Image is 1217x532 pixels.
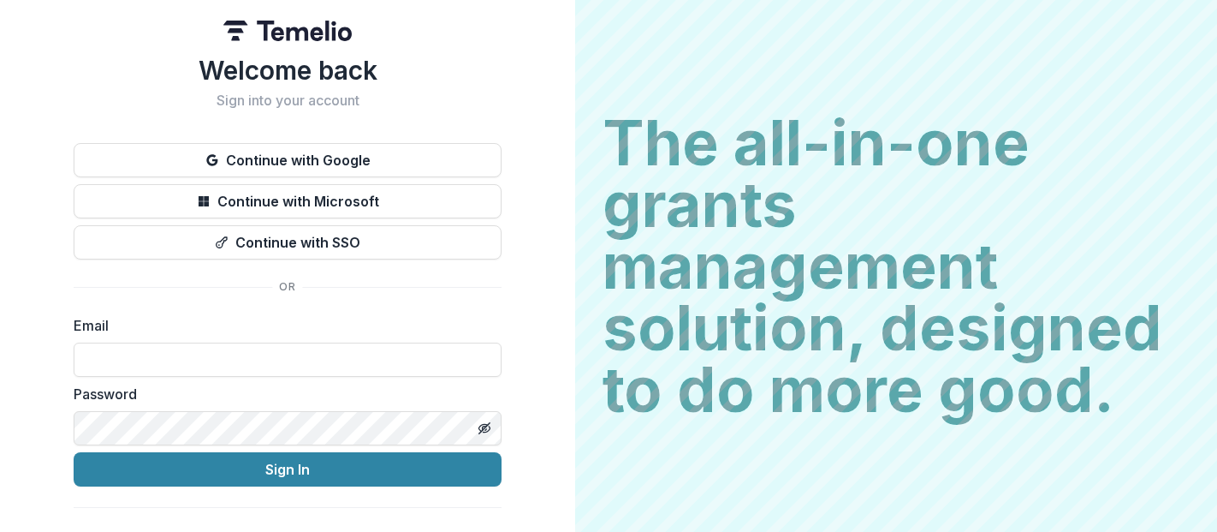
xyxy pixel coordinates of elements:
[74,143,502,177] button: Continue with Google
[74,225,502,260] button: Continue with SSO
[74,452,502,487] button: Sign In
[74,315,491,336] label: Email
[74,55,502,86] h1: Welcome back
[223,21,352,41] img: Temelio
[74,384,491,404] label: Password
[74,184,502,218] button: Continue with Microsoft
[74,93,502,109] h2: Sign into your account
[471,415,498,442] button: Toggle password visibility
